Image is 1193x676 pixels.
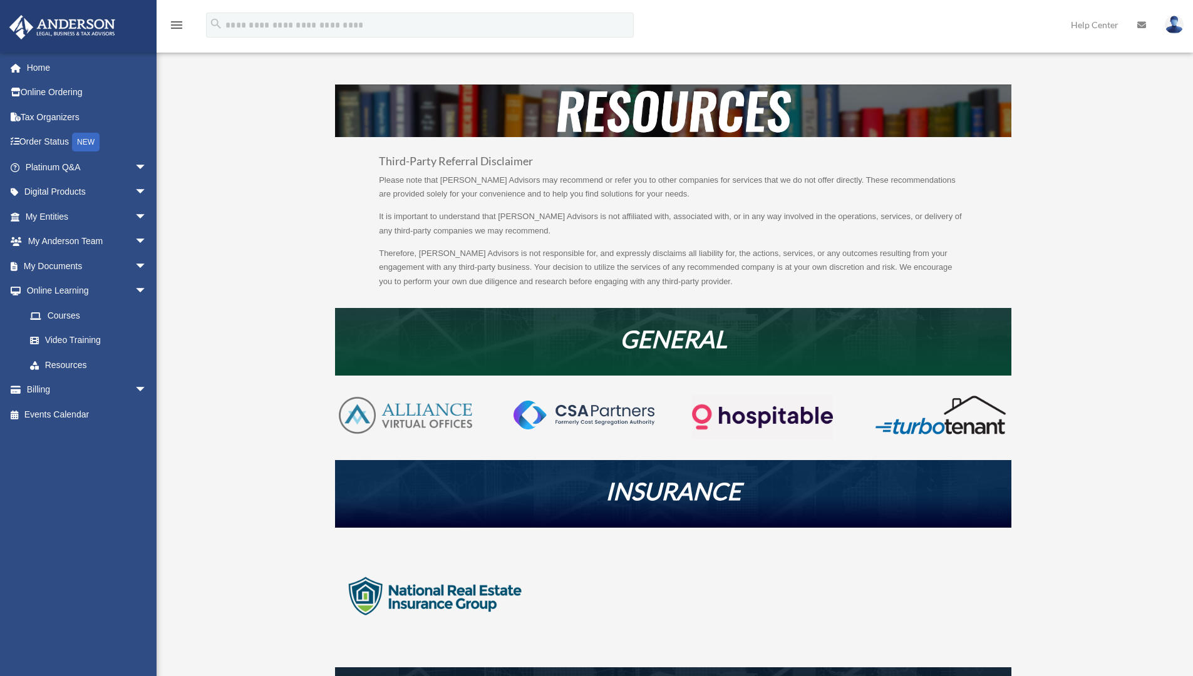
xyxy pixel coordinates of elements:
[135,253,160,279] span: arrow_drop_down
[9,204,166,229] a: My Entitiesarrow_drop_down
[1165,16,1184,34] img: User Pic
[335,546,535,647] img: logo-nreig
[135,204,160,230] span: arrow_drop_down
[72,133,100,151] div: NEW
[606,476,741,505] em: INSURANCE
[9,377,166,402] a: Billingarrow_drop_down
[9,402,166,427] a: Events Calendar
[18,328,166,353] a: Video Training
[620,324,727,353] em: GENERAL
[9,155,166,180] a: Platinum Q&Aarrow_drop_down
[18,303,166,328] a: Courses
[379,210,968,247] p: It is important to understand that [PERSON_NAME] Advisors is not affiliated with, associated with...
[9,180,166,205] a: Digital Productsarrow_drop_down
[169,22,184,33] a: menu
[135,180,160,205] span: arrow_drop_down
[135,377,160,403] span: arrow_drop_down
[692,394,833,440] img: Logo-transparent-dark
[135,155,160,180] span: arrow_drop_down
[9,55,166,80] a: Home
[169,18,184,33] i: menu
[335,84,1011,137] img: resources-header
[379,156,968,173] h3: Third-Party Referral Disclaimer
[9,253,166,279] a: My Documentsarrow_drop_down
[9,279,166,304] a: Online Learningarrow_drop_down
[209,17,223,31] i: search
[18,352,160,377] a: Resources
[9,105,166,130] a: Tax Organizers
[379,173,968,210] p: Please note that [PERSON_NAME] Advisors may recommend or refer you to other companies for service...
[335,394,476,437] img: AVO-logo-1-color
[9,229,166,254] a: My Anderson Teamarrow_drop_down
[9,130,166,155] a: Order StatusNEW
[9,80,166,105] a: Online Ordering
[135,279,160,304] span: arrow_drop_down
[379,247,968,289] p: Therefore, [PERSON_NAME] Advisors is not responsible for, and expressly disclaims all liability f...
[870,394,1011,436] img: turbotenant
[514,401,654,429] img: CSA-partners-Formerly-Cost-Segregation-Authority
[6,15,119,39] img: Anderson Advisors Platinum Portal
[135,229,160,255] span: arrow_drop_down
